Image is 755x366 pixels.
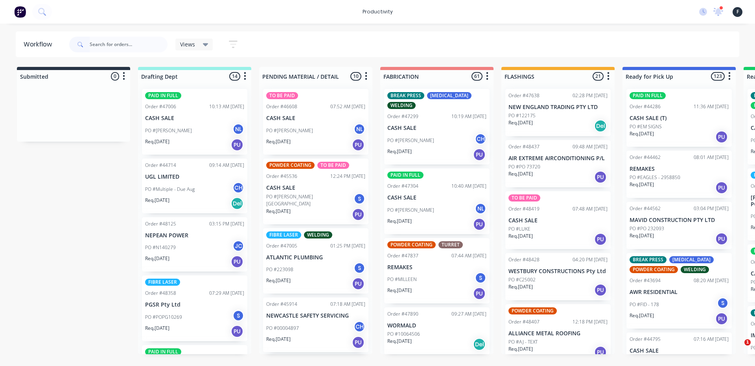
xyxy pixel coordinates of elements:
div: 03:04 PM [DATE] [694,205,729,212]
p: PO #EAGLES - 2958850 [630,174,680,181]
div: POWDER COATINGTURRETOrder #4783707:44 AM [DATE]REMAKESPO #MILLEENSReq.[DATE]PU [384,238,490,304]
div: TO BE PAID [317,162,349,169]
p: PO #[PERSON_NAME] [387,137,434,144]
div: 07:29 AM [DATE] [209,290,244,297]
div: TO BE PAIDOrder #4660807:52 AM [DATE]CASH SALEPO #[PERSON_NAME]NLReq.[DATE]PU [263,89,368,155]
div: BREAK PRESS[MEDICAL_DATA]WELDINGOrder #4729910:19 AM [DATE]CASH SALEPO #[PERSON_NAME]CHReq.[DATE]PU [384,89,490,165]
div: Order #4456203:04 PM [DATE]MAVID CONSTRUCTION PTY LTDPO #PO 232093Req.[DATE]PU [626,202,732,249]
div: TO BE PAIDOrder #4841907:48 AM [DATE]CASH SALEPO #LUKEReq.[DATE]PU [505,191,611,249]
p: PO #PO 73720 [508,163,540,170]
div: POWDER COATING [266,162,315,169]
p: Req. [DATE] [145,255,169,262]
div: BREAK PRESS [387,92,424,99]
div: 01:25 PM [DATE] [330,242,365,250]
div: PU [594,233,607,246]
div: Workflow [24,40,56,49]
div: S [354,193,365,205]
p: PO #FID - 178 [630,301,659,308]
div: WELDING [681,266,709,273]
div: Order #4591407:18 AM [DATE]NEWCASTLE SAFETY SERVICINGPO #00004897CHReq.[DATE]PU [263,298,368,352]
div: 07:18 AM [DATE] [330,301,365,308]
p: PO #[PERSON_NAME] [387,207,434,214]
div: Order #4843709:48 AM [DATE]AIR EXTREME AIRCONDITIONING P/LPO #PO 73720Req.[DATE]PU [505,140,611,187]
div: PAID IN FULL [145,92,181,99]
div: JC [232,240,244,252]
div: POWDER COATING [508,307,557,314]
div: 12:24 PM [DATE] [330,173,365,180]
div: 07:16 AM [DATE] [694,336,729,343]
div: PU [352,208,365,221]
div: PU [594,284,607,296]
p: CASH SALE [145,115,244,122]
div: 10:19 AM [DATE] [451,113,486,120]
p: PO #EM SIGNS [630,123,662,130]
div: Order #48419 [508,205,540,213]
div: S [232,310,244,322]
p: Req. [DATE] [266,138,291,145]
p: Req. [DATE] [630,312,654,319]
div: CH [354,321,365,333]
p: REMAKES [630,166,729,172]
p: AIR EXTREME AIRCONDITIONING P/L [508,155,608,162]
div: 02:28 PM [DATE] [573,92,608,99]
div: Order #45914 [266,301,297,308]
p: PO #MILLEEN [387,276,417,283]
div: productivity [359,6,397,18]
p: UGL LIMITED [145,174,244,180]
p: Req. [DATE] [508,346,533,353]
div: 08:01 AM [DATE] [694,154,729,161]
p: PO #00004897 [266,325,299,332]
div: 12:18 PM [DATE] [573,318,608,325]
div: PU [473,287,486,300]
div: Order #4842804:20 PM [DATE]WESTBURY CONSTRUCTIONS Pty LtdPO #C25002Req.[DATE]PU [505,253,611,300]
div: PU [352,336,365,349]
p: WORMALD [387,322,486,329]
div: PAID IN FULL [630,92,666,99]
p: PO #AJ - TEXT [508,338,538,346]
p: Req. [DATE] [266,208,291,215]
div: PU [231,325,243,338]
p: Req. [DATE] [387,148,412,155]
div: 09:14 AM [DATE] [209,162,244,169]
p: PO #[PERSON_NAME] [266,127,313,134]
div: PAID IN FULLOrder #4428611:36 AM [DATE]CASH SALE (T)PO #EM SIGNSReq.[DATE]PU [626,89,732,147]
div: 09:27 AM [DATE] [451,311,486,318]
div: PU [352,277,365,290]
div: Order #48437 [508,143,540,150]
div: FIBRE LASER [266,231,301,238]
div: POWDER COATINGTO BE PAIDOrder #4553612:24 PM [DATE]CASH SALEPO #[PERSON_NAME][GEOGRAPHIC_DATA]SRe... [263,159,368,224]
div: WELDING [387,102,416,109]
p: CASH SALE [266,185,365,191]
p: CASH SALE [387,125,486,131]
div: Del [231,197,243,210]
div: Order #47006 [145,103,176,110]
div: PU [715,131,728,143]
div: Order #47299 [387,113,418,120]
div: S [475,272,486,284]
p: ALLIANCE METAL ROOFING [508,330,608,337]
p: AWR RESIDENTIAL [630,289,729,296]
div: TURRET [438,241,463,248]
div: PU [352,139,365,151]
div: Order #44795 [630,336,661,343]
div: 07:44 AM [DATE] [451,252,486,259]
p: Req. [DATE] [145,138,169,145]
div: PU [715,312,728,325]
iframe: Intercom live chat [728,339,747,358]
div: PU [594,346,607,359]
div: PAID IN FULLOrder #4700610:13 AM [DATE]CASH SALEPO #[PERSON_NAME]NLReq.[DATE]PU [142,89,247,155]
input: Search for orders... [90,37,168,52]
p: PO #C25002 [508,276,536,283]
div: 08:20 AM [DATE] [694,277,729,284]
div: NL [475,203,486,214]
div: Order #47005 [266,242,297,250]
p: NEWCASTLE SAFETY SERVICING [266,312,365,319]
div: 09:48 AM [DATE] [573,143,608,150]
p: PO #Multiple - Due Aug [145,186,195,193]
div: FIBRE LASER [145,279,180,286]
span: F [737,8,739,15]
p: Req. [DATE] [387,287,412,294]
div: PU [715,233,728,245]
p: CASH SALE [630,348,729,354]
p: PO #223098 [266,266,293,273]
